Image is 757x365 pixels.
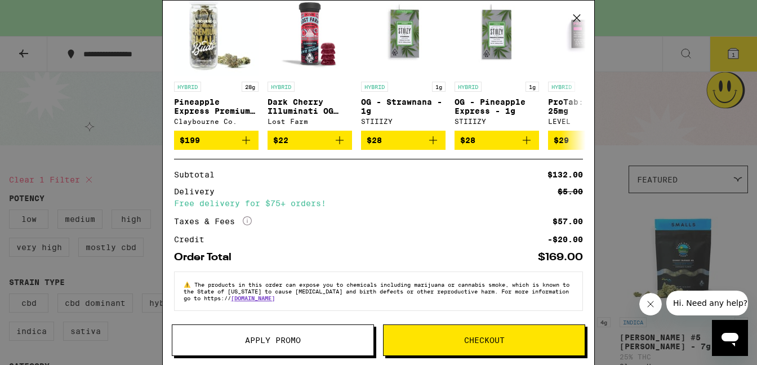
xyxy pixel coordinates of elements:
button: Add to bag [548,131,633,150]
div: STIIIZY [455,118,539,125]
span: $22 [273,136,288,145]
p: HYBRID [268,82,295,92]
div: Subtotal [174,171,222,179]
div: $57.00 [553,217,583,225]
iframe: Button to launch messaging window [712,320,748,356]
a: [DOMAIN_NAME] [231,295,275,301]
p: OG - Strawnana - 1g [361,97,446,115]
div: STIIIZY [361,118,446,125]
div: $132.00 [547,171,583,179]
span: $28 [460,136,475,145]
button: Add to bag [174,131,259,150]
div: Order Total [174,252,239,262]
span: ⚠️ [184,281,194,288]
p: ProTab: Hybrid - 25mg [548,97,633,115]
p: HYBRID [361,82,388,92]
button: Checkout [383,324,585,356]
span: The products in this order can expose you to chemicals including marijuana or cannabis smoke, whi... [184,281,569,301]
div: $169.00 [538,252,583,262]
div: $5.00 [558,188,583,195]
button: Add to bag [455,131,539,150]
div: Credit [174,235,212,243]
p: 1g [526,82,539,92]
div: Delivery [174,188,222,195]
p: OG - Pineapple Express - 1g [455,97,539,115]
div: Free delivery for $75+ orders! [174,199,583,207]
span: $29 [554,136,569,145]
button: Add to bag [268,131,352,150]
p: 28g [242,82,259,92]
p: HYBRID [455,82,482,92]
span: Apply Promo [245,336,301,344]
p: HYBRID [548,82,575,92]
span: $199 [180,136,200,145]
iframe: Close message [639,293,662,315]
span: Checkout [464,336,505,344]
iframe: Message from company [666,291,748,315]
p: HYBRID [174,82,201,92]
button: Apply Promo [172,324,374,356]
div: Lost Farm [268,118,352,125]
p: Pineapple Express Premium Smalls - 28g [174,97,259,115]
div: LEVEL [548,118,633,125]
button: Add to bag [361,131,446,150]
p: 1g [432,82,446,92]
div: Claybourne Co. [174,118,259,125]
div: -$20.00 [547,235,583,243]
p: Dark Cherry Illuminati OG Live Rosin Gummies [268,97,352,115]
span: $28 [367,136,382,145]
div: Taxes & Fees [174,216,252,226]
